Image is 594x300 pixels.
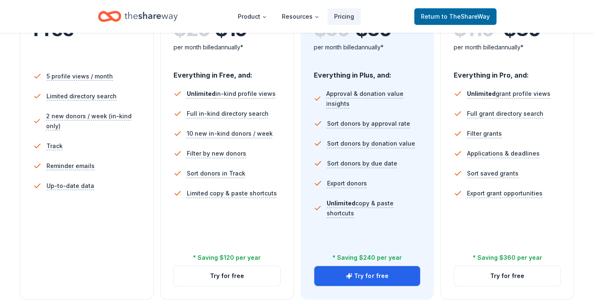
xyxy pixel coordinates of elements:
[327,119,410,129] span: Sort donors by approval rate
[46,181,94,191] span: Up-to-date data
[467,188,543,198] span: Export grant opportunities
[275,8,326,25] button: Resources
[454,42,561,52] div: per month billed annually*
[46,161,95,171] span: Reminder emails
[504,17,540,41] span: $ 89
[467,109,543,119] span: Full grant directory search
[46,91,117,101] span: Limited directory search
[327,200,394,217] span: copy & paste shortcuts
[332,253,402,263] div: * Saving $240 per year
[467,90,496,97] span: Unlimited
[98,7,178,26] a: Home
[231,7,361,26] nav: Main
[328,8,361,25] a: Pricing
[174,266,280,286] button: Try for free
[327,178,367,188] span: Export donors
[473,253,542,263] div: * Saving $360 per year
[326,89,420,109] span: Approval & donation value insights
[46,141,63,151] span: Track
[327,159,397,168] span: Sort donors by due date
[215,17,247,41] span: $ 19
[467,129,502,139] span: Filter grants
[314,266,420,286] button: Try for free
[454,63,561,80] div: Everything in Pro, and:
[187,168,245,178] span: Sort donors in Track
[421,12,490,22] span: Return
[187,149,246,159] span: Filter by new donors
[467,149,540,159] span: Applications & deadlines
[467,90,550,97] span: grant profile views
[314,42,421,52] div: per month billed annually*
[414,8,496,25] a: Returnto TheShareWay
[46,111,140,131] span: 2 new donors / week (in-kind only)
[355,17,392,41] span: $ 39
[327,139,415,149] span: Sort donors by donation value
[187,90,215,97] span: Unlimited
[327,200,355,207] span: Unlimited
[187,129,273,139] span: 10 new in-kind donors / week
[187,90,276,97] span: in-kind profile views
[467,168,518,178] span: Sort saved grants
[193,253,261,263] div: * Saving $120 per year
[442,13,490,20] span: to TheShareWay
[454,266,560,286] button: Try for free
[174,42,281,52] div: per month billed annually*
[46,71,113,81] span: 5 profile views / month
[231,8,274,25] button: Product
[187,188,277,198] span: Limited copy & paste shortcuts
[187,109,269,119] span: Full in-kind directory search
[314,63,421,80] div: Everything in Plus, and:
[174,63,281,80] div: Everything in Free, and:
